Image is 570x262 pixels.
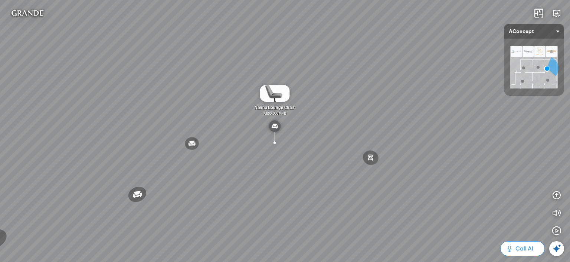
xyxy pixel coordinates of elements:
[255,105,295,110] span: Nanna Lounge Chair
[263,111,286,115] span: 7.800.000 VND
[509,24,559,39] span: AConcept
[260,85,289,102] img: Gh__th__gi_n_Na_VKMXH7JKGJDD.gif
[515,244,533,253] span: Call AI
[269,120,281,132] img: type_sofa_CL2K24RXHCN6.svg
[6,6,49,21] img: logo
[510,46,558,88] img: AConcept_CTMHTJT2R6E4.png
[500,241,545,256] button: Call AI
